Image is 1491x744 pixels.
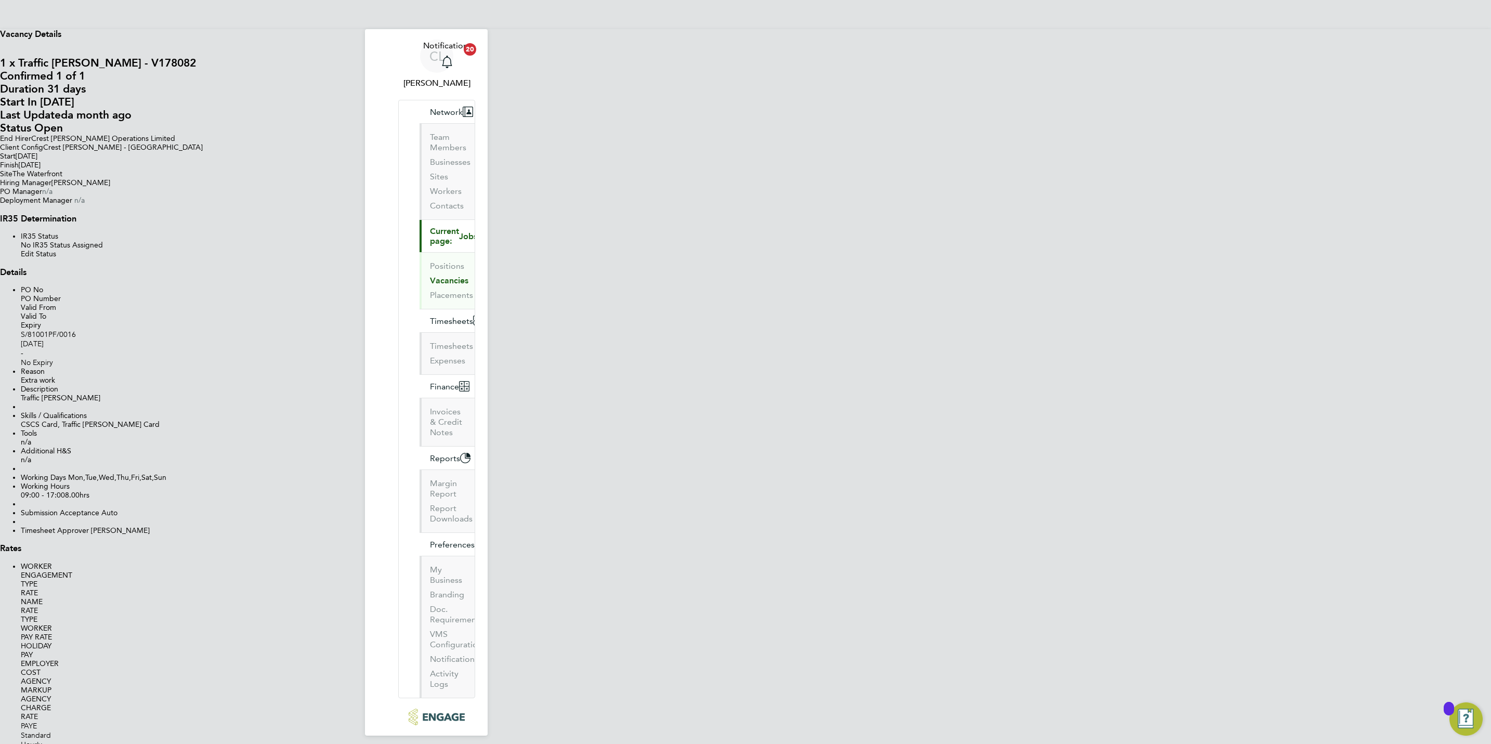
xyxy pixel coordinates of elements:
[430,654,478,664] a: Notifications
[12,169,62,178] span: The Waterfront
[21,491,1491,500] div: 09:00 - 17:00
[19,161,41,169] span: [DATE]
[21,438,31,447] span: n/a
[21,358,53,367] span: No Expiry
[365,29,488,736] nav: Main navigation
[430,316,473,326] span: Timesheets
[21,526,89,535] label: Timesheet Approver
[21,473,66,482] label: Working Days
[430,407,462,437] a: Invoices & Credit Notes
[91,526,150,535] span: [PERSON_NAME]
[430,478,457,499] a: Margin Report
[34,121,63,134] span: Open
[430,107,463,117] span: Network
[430,669,459,689] a: Activity Logs
[398,709,475,725] a: Go to home page
[430,382,459,391] span: Finance
[430,276,468,285] a: Vacancies
[430,453,460,463] span: Reports
[101,508,117,517] span: Auto
[21,624,1491,642] div: WORKER PAY RATE
[21,339,44,348] span: [DATE]
[409,709,464,725] img: protechltd-logo-retina.png
[420,100,481,123] button: Network
[21,330,76,339] span: S/81001PF/0016
[21,250,56,258] a: Edit Status
[430,604,483,624] a: Doc. Requirements
[21,721,1491,730] div: PAYE
[21,241,103,250] span: No IR35 Status Assigned
[68,473,85,482] span: Mon,
[65,491,89,500] span: 8.00hrs
[154,473,166,482] span: Sun
[430,565,462,585] a: My Business
[430,540,475,550] span: Preferences
[21,606,1491,624] div: RATE TYPE
[21,312,1491,321] div: Valid To
[430,356,465,366] a: Expenses
[21,394,1491,402] p: Traffic [PERSON_NAME]
[21,321,1491,330] div: Expiry
[47,82,86,95] span: 31 days
[131,473,141,482] span: Fri,
[21,420,1491,429] div: CSCS Card, Traffic [PERSON_NAME] Card
[40,95,74,108] span: [DATE]
[423,40,472,73] a: Notifications20
[21,411,87,420] label: Skills / Qualifications
[430,186,462,196] a: Workers
[430,290,473,300] a: Placements
[85,473,99,482] span: Tue,
[398,40,475,89] a: CL[PERSON_NAME]
[16,152,37,161] span: [DATE]
[21,589,1491,606] div: RATE NAME
[420,309,492,332] button: Timesheets
[430,226,459,246] span: Current page:
[459,231,477,241] span: Jobs
[430,132,466,152] a: Team Members
[51,178,110,187] span: [PERSON_NAME]
[21,285,43,294] label: PO No
[56,69,85,82] span: 1 of 1
[420,447,479,469] button: Reports
[21,659,1491,677] div: EMPLOYER COST
[31,134,175,143] span: Crest [PERSON_NAME] Operations Limited
[420,533,493,556] button: Preferences
[99,473,116,482] span: Wed,
[21,294,1491,303] div: PO Number
[42,187,53,196] span: n/a
[464,43,476,56] span: 20
[21,348,23,358] span: -
[43,143,203,152] span: Crest [PERSON_NAME] - [GEOGRAPHIC_DATA]
[116,473,131,482] span: Thu,
[420,375,478,398] button: Finance
[21,695,1491,721] div: AGENCY CHARGE RATE
[430,157,470,167] a: Businesses
[68,108,132,121] span: a month ago
[141,473,154,482] span: Sat,
[21,562,1491,589] div: WORKER ENGAGEMENT TYPE
[420,252,475,309] div: Current page:Jobs
[21,642,1491,659] div: HOLIDAY PAY
[21,367,45,376] label: Reason
[430,629,486,649] a: VMS Configurations
[21,385,58,394] label: Description
[430,503,473,524] a: Report Downloads
[430,172,448,181] a: Sites
[1449,702,1483,736] button: Open Resource Center, 11 new notifications
[74,196,85,205] span: n/a
[21,376,55,385] span: Extra work
[430,590,464,599] a: Branding
[430,341,473,351] a: Timesheets
[21,447,71,455] label: Additional H&S
[420,220,496,252] button: Current page:Jobs
[398,77,475,89] span: Chloe Lyons
[21,232,58,241] label: IR35 Status
[430,201,464,211] a: Contacts
[21,429,37,438] label: Tools
[21,303,1491,312] div: Valid From
[423,40,472,52] span: Notifications
[21,482,70,491] label: Working Hours
[21,508,99,517] label: Submission Acceptance
[21,730,51,740] span: Standard
[430,261,464,271] a: Positions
